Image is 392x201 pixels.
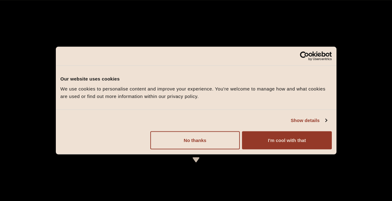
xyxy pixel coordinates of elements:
[291,117,327,124] a: Show details
[277,51,332,61] a: Usercentrics Cookiebot - opens in a new window
[242,131,332,149] button: I'm cool with that
[60,75,332,83] div: Our website uses cookies
[150,131,240,149] button: No thanks
[192,157,200,162] img: icon-dropdown-cream.svg
[60,85,332,100] div: We use cookies to personalise content and improve your experience. You're welcome to manage how a...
